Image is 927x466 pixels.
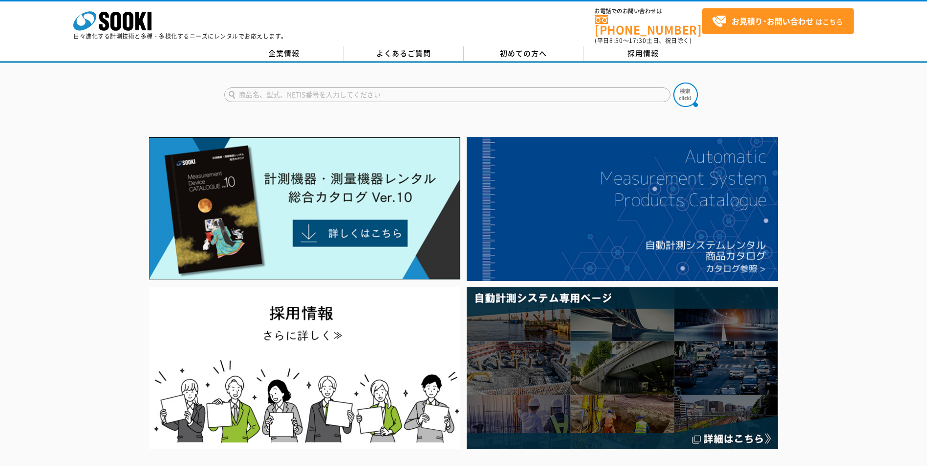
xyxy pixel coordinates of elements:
span: (平日 ～ 土日、祝日除く) [595,36,691,45]
img: 自動計測システム専用ページ [467,287,778,449]
img: btn_search.png [673,83,698,107]
span: はこちら [712,14,843,29]
span: お電話でのお問い合わせは [595,8,702,14]
img: Catalog Ver10 [149,137,460,280]
a: 採用情報 [583,46,703,61]
a: [PHONE_NUMBER] [595,15,702,35]
p: 日々進化する計測技術と多種・多様化するニーズにレンタルでお応えします。 [73,33,287,39]
span: 初めての方へ [500,48,547,59]
span: 8:50 [609,36,623,45]
a: 企業情報 [224,46,344,61]
strong: お見積り･お問い合わせ [732,15,814,27]
span: 17:30 [629,36,647,45]
a: 初めての方へ [464,46,583,61]
a: お見積り･お問い合わせはこちら [702,8,854,34]
input: 商品名、型式、NETIS番号を入力してください [224,87,670,102]
img: SOOKI recruit [149,287,460,449]
a: よくあるご質問 [344,46,464,61]
img: 自動計測システムカタログ [467,137,778,281]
